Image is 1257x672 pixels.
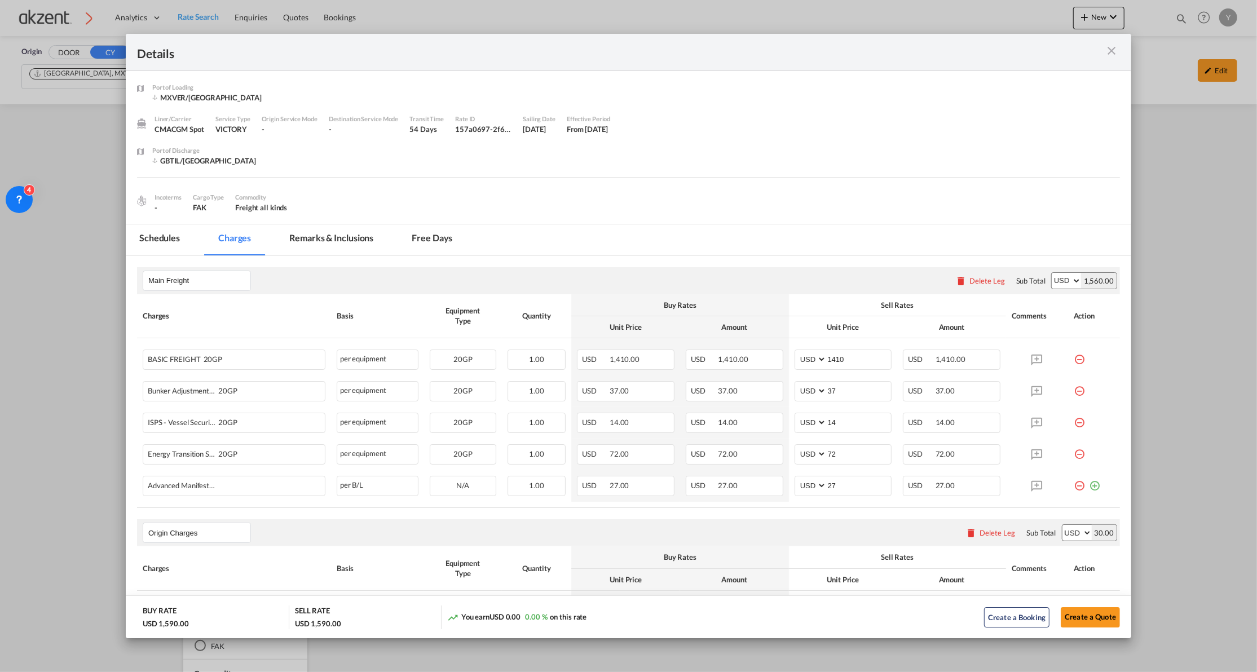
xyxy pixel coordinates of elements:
span: USD [691,386,717,395]
md-icon: icon-minus-circle-outline red-400-fg [1074,413,1085,424]
span: 1,410.00 [610,355,639,364]
div: 1,560.00 [1081,273,1117,289]
div: 157a0697-2f63-4807-bda1-8aecd1e9918a.13e20386-35bf-3bd7-8a6e-8b8880b75f6b [455,114,523,145]
div: Buy Rates [577,300,783,310]
span: USD [908,418,934,427]
div: Transit Time [409,114,444,124]
span: 72.00 [936,449,955,458]
input: 14 [827,413,892,430]
div: - [155,202,182,213]
div: per equipment [337,413,418,433]
span: USD [908,449,934,458]
div: MXVER/Veracruz [152,92,262,103]
span: 27.00 [610,481,629,490]
div: per B/L [337,476,418,496]
div: - [329,124,399,134]
div: Energy Transition Surcharge [148,445,277,458]
span: USD [691,355,717,364]
div: BASIC FREIGHT [148,350,277,364]
th: Action [1068,546,1120,590]
span: 72.00 [610,449,629,458]
span: 1.00 [529,386,544,395]
div: Destination Service Mode [329,114,399,124]
div: Details [137,45,1022,59]
span: USD [908,481,934,490]
div: Advanced Manifest Declaration Fee [148,476,277,490]
div: Commodity [235,192,287,202]
div: CMACGM Spot [155,124,204,134]
span: 72.00 [718,449,738,458]
div: per equipment [337,381,418,401]
span: 20GP [215,387,237,395]
th: Amount [680,316,789,338]
md-pagination-wrapper: Use the left and right arrow keys to navigate between tabs [126,224,478,255]
span: 1.00 [529,449,544,458]
div: Port of Discharge [152,145,256,156]
button: Delete Leg [955,276,1005,285]
span: USD [908,386,934,395]
img: cargo.png [135,194,148,207]
span: 14.00 [936,418,955,427]
div: FAK [193,202,224,213]
span: 1.00 [529,481,544,490]
span: 20GP [453,418,473,427]
span: 20GP [453,386,473,395]
md-icon: icon-trending-up [447,612,458,623]
span: 27.00 [936,481,955,490]
div: You earn on this rate [447,612,587,624]
button: Create a Quote [1061,607,1120,627]
md-icon: icon-minus-circle-outline red-400-fg [1074,381,1085,392]
md-tab-item: Schedules [126,224,193,255]
button: Create a Booking [984,607,1049,627]
div: - [262,124,317,134]
div: Incoterms [155,192,182,202]
div: Origin Service Mode [262,114,317,124]
div: Sub Total [1016,276,1046,286]
md-icon: icon-delete [965,527,977,538]
th: Unit Price [789,316,898,338]
span: 37.00 [718,386,738,395]
span: 1,410.00 [718,355,748,364]
div: 30.00 [1092,525,1117,541]
span: VICTORY [215,125,247,134]
div: Service Type [215,114,250,124]
div: BUY RATE [143,605,177,618]
div: Basis [337,563,418,573]
span: USD [582,449,608,458]
span: 20GP [215,418,237,427]
span: 14.00 [610,418,629,427]
span: USD [908,355,934,364]
input: Leg Name [148,524,250,541]
md-icon: icon-close m-3 fg-AAA8AD cursor [1105,44,1118,58]
div: 7 Oct 2025 [523,124,555,134]
input: 37 [827,382,892,399]
input: 1410 [827,350,892,367]
span: USD [582,481,608,490]
input: Leg Name [148,272,250,289]
div: Delete Leg [980,528,1015,537]
div: Bunker Adjustment Factor [148,382,277,395]
span: 37.00 [936,386,955,395]
md-icon: icon-minus-circle-outline red-400-fg [1074,444,1085,456]
th: Unit Price [571,569,680,591]
span: 0.00 % [525,612,547,621]
span: USD [691,481,717,490]
div: Delete Leg [969,276,1005,285]
th: Amount [897,316,1006,338]
div: Sub Total [1026,528,1056,538]
div: Liner/Carrier [155,114,204,124]
span: USD [582,418,608,427]
div: per equipment [337,350,418,370]
div: Sell Rates [795,300,1000,310]
div: Charges [143,311,325,321]
md-tab-item: Remarks & Inclusions [276,224,387,255]
span: USD [691,418,717,427]
div: Quantity [508,563,566,573]
span: 1.00 [529,355,544,364]
div: From 29 Sep 2025 [567,124,608,134]
div: USD 1,590.00 [295,618,341,629]
div: ISPS - Vessel Security Surcharge [148,413,277,427]
md-tab-item: Free days [398,224,466,255]
md-tab-item: Charges [205,224,264,255]
div: Sailing Date [523,114,555,124]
